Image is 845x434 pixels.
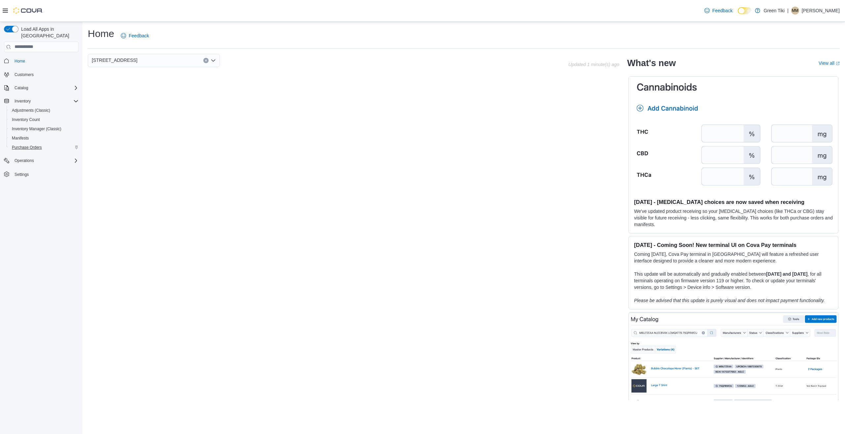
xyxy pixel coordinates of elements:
[1,70,81,79] button: Customers
[12,126,61,132] span: Inventory Manager (Classic)
[792,7,798,15] span: MM
[9,106,79,114] span: Adjustments (Classic)
[9,143,79,151] span: Purchase Orders
[12,84,31,92] button: Catalog
[15,72,34,77] span: Customers
[88,27,114,40] h1: Home
[129,32,149,39] span: Feedback
[787,7,789,15] p: |
[12,157,79,165] span: Operations
[15,99,31,104] span: Inventory
[634,242,833,248] h3: [DATE] - Coming Soon! New terminal UI on Cova Pay terminals
[9,134,79,142] span: Manifests
[7,134,81,143] button: Manifests
[12,70,79,79] span: Customers
[18,26,79,39] span: Load All Apps in [GEOGRAPHIC_DATA]
[1,169,81,179] button: Settings
[634,298,825,303] em: Please be advised that this update is purely visual and does not impact payment functionality.
[702,4,735,17] a: Feedback
[1,83,81,93] button: Catalog
[819,60,840,66] a: View allExternal link
[15,158,34,163] span: Operations
[12,145,42,150] span: Purchase Orders
[12,170,79,178] span: Settings
[9,116,43,124] a: Inventory Count
[4,54,79,196] nav: Complex example
[12,171,31,178] a: Settings
[12,108,50,113] span: Adjustments (Classic)
[1,56,81,66] button: Home
[634,271,833,291] p: This update will be automatically and gradually enabled between , for all terminals operating on ...
[568,62,619,67] p: Updated 1 minute(s) ago
[7,143,81,152] button: Purchase Orders
[712,7,732,14] span: Feedback
[634,251,833,264] p: Coming [DATE], Cova Pay terminal in [GEOGRAPHIC_DATA] will feature a refreshed user interface des...
[802,7,840,15] p: [PERSON_NAME]
[9,134,31,142] a: Manifests
[738,7,752,14] input: Dark Mode
[118,29,152,42] a: Feedback
[12,136,29,141] span: Manifests
[763,7,785,15] p: Green Tiki
[12,97,79,105] span: Inventory
[15,85,28,91] span: Catalog
[9,125,79,133] span: Inventory Manager (Classic)
[15,172,29,177] span: Settings
[7,115,81,124] button: Inventory Count
[1,97,81,106] button: Inventory
[1,156,81,165] button: Operations
[12,57,79,65] span: Home
[791,7,799,15] div: Mariah McConnell
[9,116,79,124] span: Inventory Count
[12,117,40,122] span: Inventory Count
[9,125,64,133] a: Inventory Manager (Classic)
[15,59,25,64] span: Home
[634,208,833,228] p: We've updated product receiving so your [MEDICAL_DATA] choices (like THCa or CBG) stay visible fo...
[627,58,676,68] h2: What's new
[12,84,79,92] span: Catalog
[12,97,33,105] button: Inventory
[836,61,840,65] svg: External link
[92,56,137,64] span: [STREET_ADDRESS]
[12,57,28,65] a: Home
[12,71,36,79] a: Customers
[203,58,209,63] button: Clear input
[12,157,37,165] button: Operations
[766,271,807,277] strong: [DATE] and [DATE]
[7,106,81,115] button: Adjustments (Classic)
[9,106,53,114] a: Adjustments (Classic)
[9,143,45,151] a: Purchase Orders
[13,7,43,14] img: Cova
[7,124,81,134] button: Inventory Manager (Classic)
[211,58,216,63] button: Open list of options
[634,199,833,205] h3: [DATE] - [MEDICAL_DATA] choices are now saved when receiving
